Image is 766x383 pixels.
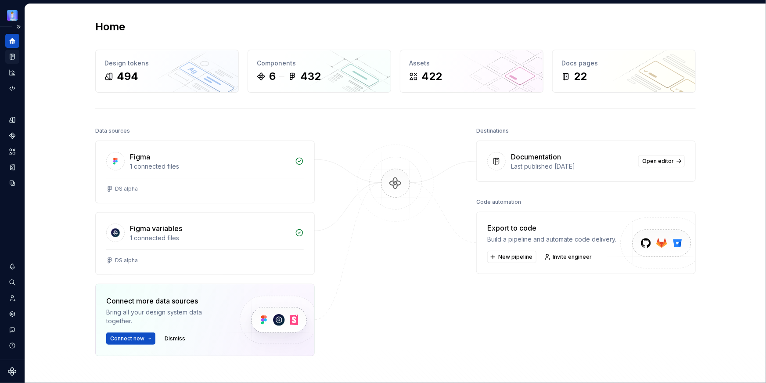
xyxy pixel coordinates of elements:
span: Dismiss [165,335,185,342]
div: Figma variables [130,223,182,234]
div: 1 connected files [130,234,290,242]
div: Last published [DATE] [511,162,633,171]
div: Components [257,59,382,68]
a: Code automation [5,81,19,95]
button: New pipeline [487,251,536,263]
div: Docs pages [561,59,687,68]
div: Destinations [476,125,509,137]
div: 422 [421,69,442,83]
div: DS alpha [115,257,138,264]
div: Assets [409,59,534,68]
div: 494 [117,69,138,83]
div: Data sources [95,125,130,137]
a: Documentation [5,50,19,64]
a: Data sources [5,176,19,190]
button: Notifications [5,260,19,274]
div: 22 [574,69,587,83]
a: Settings [5,307,19,321]
a: Components [5,129,19,143]
a: Analytics [5,65,19,79]
a: Invite engineer [542,251,596,263]
div: Code automation [476,196,521,208]
div: Figma [130,152,150,162]
div: Export to code [487,223,616,233]
button: Contact support [5,323,19,337]
button: Connect new [106,332,155,345]
div: DS alpha [115,185,138,192]
img: f2d71189-3794-4ec4-89a8-fc5925b34b60.png [7,10,18,21]
div: 432 [300,69,321,83]
a: Design tokens [5,113,19,127]
span: Invite engineer [553,253,592,260]
a: Docs pages22 [552,50,696,93]
div: Documentation [511,152,561,162]
a: Design tokens494 [95,50,239,93]
span: Open editor [642,158,674,165]
div: Build a pipeline and automate code delivery. [487,235,616,244]
span: Connect new [110,335,144,342]
a: Figma variables1 connected filesDS alpha [95,212,315,275]
div: Design tokens [104,59,230,68]
a: Home [5,34,19,48]
button: Search ⌘K [5,275,19,289]
a: Storybook stories [5,160,19,174]
div: 1 connected files [130,162,290,171]
div: 6 [269,69,276,83]
button: Dismiss [161,332,189,345]
a: Assets422 [400,50,543,93]
a: Components6432 [248,50,391,93]
svg: Supernova Logo [8,367,17,376]
a: Open editor [638,155,685,167]
h2: Home [95,20,125,34]
span: New pipeline [498,253,532,260]
a: Figma1 connected filesDS alpha [95,141,315,203]
div: Connect more data sources [106,296,225,306]
a: Assets [5,145,19,159]
div: Bring all your design system data together. [106,308,225,325]
button: Expand sidebar [12,21,25,33]
a: Invite team [5,291,19,305]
